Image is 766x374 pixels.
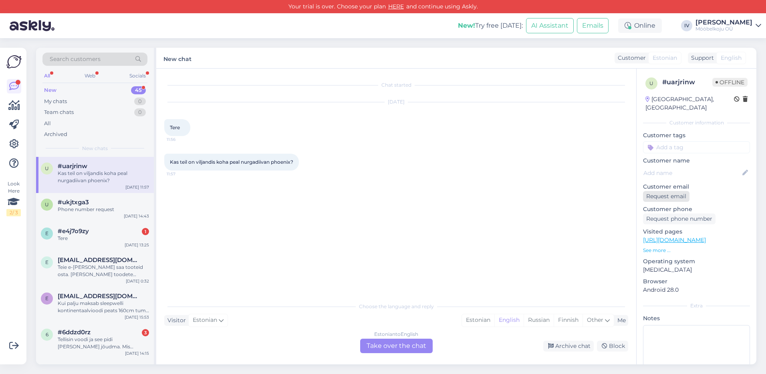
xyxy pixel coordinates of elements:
div: Phone number request [58,206,149,213]
div: Mööbelkoju OÜ [695,26,752,32]
div: IV [681,20,692,31]
div: Archive chat [543,341,594,352]
span: Estonian [653,54,677,62]
div: [DATE] 14:15 [125,350,149,356]
span: Estonian [193,316,217,325]
span: u [45,165,49,171]
b: New! [458,22,475,29]
p: See more ... [643,247,750,254]
span: Search customers [50,55,101,63]
span: e [45,230,48,236]
div: Online [618,18,662,33]
p: Visited pages [643,228,750,236]
div: Finnish [554,314,583,326]
p: Notes [643,314,750,323]
div: Take over the chat [360,339,433,353]
p: Browser [643,277,750,286]
div: # uarjrinw [662,77,712,87]
div: English [494,314,524,326]
span: u [45,201,49,207]
span: #uarjrinw [58,163,87,170]
div: Socials [128,71,147,81]
div: Estonian [462,314,494,326]
div: 0 [134,108,146,116]
button: Emails [577,18,609,33]
div: Try free [DATE]: [458,21,523,30]
span: Kas teil on viljandis koha peal nurgadiivan phoenix? [170,159,293,165]
div: [DATE] 14:43 [124,213,149,219]
a: [PERSON_NAME]Mööbelkoju OÜ [695,19,761,32]
a: [URL][DOMAIN_NAME] [643,236,706,244]
div: Russian [524,314,554,326]
div: Support [688,54,714,62]
span: #ukjtxga3 [58,199,89,206]
p: Operating system [643,257,750,266]
input: Add name [643,169,741,177]
div: Look Here [6,180,21,216]
div: Customer information [643,119,750,126]
input: Add a tag [643,141,750,153]
div: Archived [44,130,67,138]
span: Other [587,316,603,323]
div: Team chats [44,108,74,116]
div: Choose the language and reply [164,303,628,310]
span: eermaristo@gmail.com [58,256,141,264]
div: 0 [134,98,146,106]
span: 6 [46,331,48,337]
div: Extra [643,302,750,309]
p: Android 28.0 [643,286,750,294]
span: 11:57 [167,171,197,177]
p: Customer name [643,157,750,165]
img: Askly Logo [6,54,22,69]
div: Tellisin voodi ja see pidi [PERSON_NAME] jõudma. Mis [PERSON_NAME] ma järgi saan tulla? [58,336,149,350]
span: e [45,259,48,265]
div: [DATE] 15:53 [125,314,149,320]
p: Customer phone [643,205,750,213]
div: My chats [44,98,67,106]
p: Customer email [643,183,750,191]
div: Tere [58,235,149,242]
div: Visitor [164,316,186,325]
div: Me [614,316,626,325]
span: eermaristo@gmail.com [58,293,141,300]
div: Chat started [164,81,628,89]
div: Estonian to English [374,331,418,338]
div: Web [83,71,97,81]
div: [PERSON_NAME] [695,19,752,26]
p: Customer tags [643,131,750,140]
div: [DATE] 0:32 [126,278,149,284]
div: Kas teil on viljandis koha peal nurgadiivan phoenix? [58,170,149,184]
div: Kui palju maksab sleepwelli kontinentaalvioodi peats 160cm tume hall tepitud? E-[PERSON_NAME] lei... [58,300,149,314]
div: [DATE] [164,98,628,106]
p: [MEDICAL_DATA] [643,266,750,274]
span: New chats [82,145,108,152]
div: Teie e-[PERSON_NAME] saa tooteid osta. [PERSON_NAME] toodete valimist kassasse minnes jääb ketrama. [58,264,149,278]
div: [DATE] 11:57 [125,184,149,190]
span: English [721,54,742,62]
div: [GEOGRAPHIC_DATA], [GEOGRAPHIC_DATA] [645,95,734,112]
div: Customer [615,54,646,62]
span: 11:56 [167,136,197,142]
div: 1 [142,228,149,235]
span: Tere [170,124,180,130]
span: #6ddzd0rz [58,329,91,336]
a: HERE [386,3,406,10]
button: AI Assistant [526,18,574,33]
div: 45 [131,86,146,94]
span: e [45,295,48,301]
div: Block [597,341,628,352]
span: #e4j7o9zy [58,228,89,235]
div: Request phone number [643,213,716,224]
div: All [44,120,51,128]
label: New chat [163,53,191,63]
div: [DATE] 13:25 [125,242,149,248]
span: Offline [712,78,748,87]
div: 3 [142,329,149,336]
div: 2 / 3 [6,209,21,216]
div: Request email [643,191,689,202]
span: u [649,80,653,86]
div: New [44,86,56,94]
div: All [42,71,52,81]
